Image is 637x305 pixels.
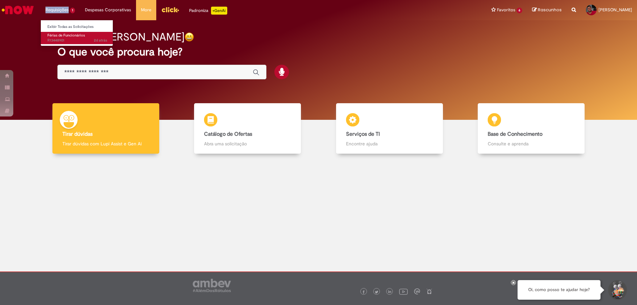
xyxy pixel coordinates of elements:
button: Iniciar Conversa de Suporte [607,280,627,300]
div: Padroniza [189,7,227,15]
div: Oi, como posso te ajudar hoje? [518,280,601,300]
span: 2d atrás [94,38,107,43]
p: Abra uma solicitação [204,140,291,147]
a: Serviços de TI Encontre ajuda [318,103,460,154]
a: Rascunhos [532,7,562,13]
img: logo_footer_ambev_rotulo_gray.png [193,279,231,292]
p: Tirar dúvidas com Lupi Assist e Gen Ai [62,140,149,147]
span: Férias de Funcionários [47,33,85,38]
p: +GenAi [211,7,227,15]
p: Encontre ajuda [346,140,433,147]
h2: Bom dia, [PERSON_NAME] [57,31,184,43]
b: Catálogo de Ofertas [204,131,252,137]
span: Despesas Corporativas [85,7,131,13]
a: Tirar dúvidas Tirar dúvidas com Lupi Assist e Gen Ai [35,103,177,154]
img: logo_footer_facebook.png [362,290,365,294]
span: Requisições [45,7,69,13]
span: R13448901 [47,38,107,43]
img: ServiceNow [1,3,35,17]
h2: O que você procura hoje? [57,46,580,58]
img: logo_footer_workplace.png [414,288,420,294]
span: [PERSON_NAME] [599,7,632,13]
a: Base de Conhecimento Consulte e aprenda [460,103,602,154]
a: Aberto R13448901 : Férias de Funcionários [41,32,114,44]
a: Exibir Todas as Solicitações [41,23,114,31]
b: Base de Conhecimento [488,131,542,137]
img: click_logo_yellow_360x200.png [161,5,179,15]
img: logo_footer_linkedin.png [388,290,391,294]
span: More [141,7,151,13]
span: Favoritos [497,7,515,13]
span: 6 [517,8,522,13]
img: logo_footer_twitter.png [375,290,378,294]
b: Serviços de TI [346,131,380,137]
img: logo_footer_naosei.png [426,288,432,294]
img: logo_footer_youtube.png [399,287,408,296]
ul: Requisições [40,20,113,46]
span: 1 [70,8,75,13]
b: Tirar dúvidas [62,131,93,137]
span: Rascunhos [538,7,562,13]
p: Consulte e aprenda [488,140,575,147]
time: 26/08/2025 15:00:17 [94,38,107,43]
a: Catálogo de Ofertas Abra uma solicitação [177,103,319,154]
img: happy-face.png [184,32,194,42]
